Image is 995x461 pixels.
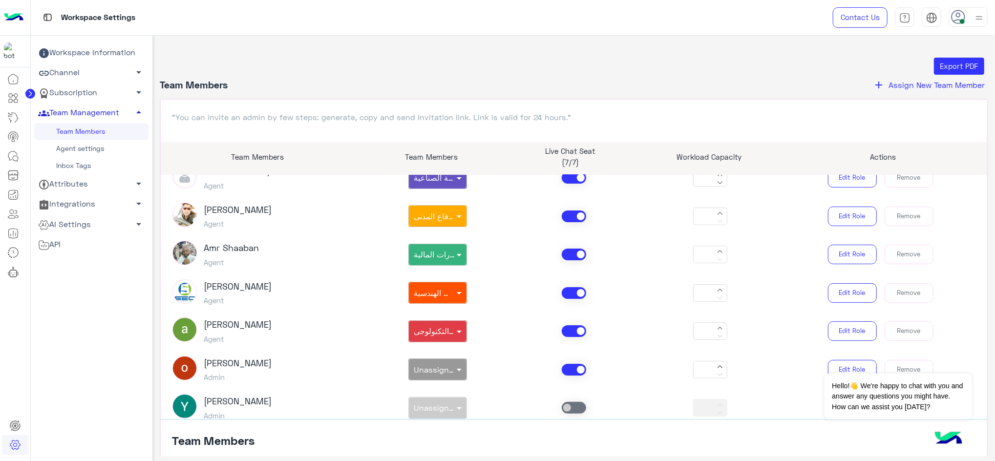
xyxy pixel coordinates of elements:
h5: Agent [204,335,272,343]
button: Remove [885,283,933,303]
button: Remove [885,321,933,341]
img: ACg8ocLAQ2RDOZWCU-cwGw3d5AC4tqYKxemZ4blupssMaCqhLny-Jte6jA=s96-c [172,241,197,265]
a: Workspace Information [34,43,148,63]
span: API [38,238,61,251]
span: arrow_drop_up [133,106,145,118]
span: Unassigned team [414,365,479,374]
img: tab [926,12,937,23]
p: Live Chat Seat [508,146,633,157]
h5: Agent [204,296,272,305]
a: Channel [34,63,148,83]
img: ACg8ocICVSlGC2Tm-VTIJnmy9fffVj-c4i8zXYHXPj2iEvEz7dMELd4H=s96-c [172,203,197,227]
h3: [PERSON_NAME] [204,319,272,330]
a: API [34,234,148,254]
span: Hello!👋 We're happy to chat with you and answer any questions you might have. How can we assist y... [825,374,972,419]
a: Integrations [34,194,148,214]
button: addAssign New Team Member [870,79,988,91]
h5: Admin [204,411,272,420]
i: add [873,79,885,91]
a: Team Members [34,123,148,140]
img: profile [973,12,985,24]
p: Team Members [369,151,493,163]
p: "You can invite an admin by few steps: generate, copy and send Invitation link. Link is valid for... [172,111,976,123]
button: Remove [885,207,933,226]
img: ACg8ocIEyhK0C3QLQ5gzl11UxQmsll6fvZkqmRyEpqfF9cw0IvjrFTE=s96-c [172,279,197,304]
h3: [PERSON_NAME] [204,396,272,407]
a: tab [895,7,914,28]
p: Workspace Settings [61,11,135,24]
span: Assign New Team Member [889,80,985,89]
p: Team Members [161,151,355,163]
p: (7/7) [508,157,633,168]
h3: [PERSON_NAME] [204,358,272,369]
img: Logo [4,7,23,28]
h3: [PERSON_NAME] [204,281,272,292]
span: قسم الخدمات الهندسية [414,288,489,297]
span: قسم السلامة والدفاع المدنى [414,211,507,221]
a: Team Management [34,103,148,123]
h4: Team Members [172,434,976,455]
button: Edit Role [828,245,877,264]
img: hulul-logo.png [931,422,966,456]
img: ACg8ocJa4uxbeb4vtjmesiwzDt6X5KbpYrRES2nuWIj_uHNbvVa9cA=s96-c [172,356,197,380]
span: arrow_drop_down [133,66,145,78]
img: ACg8ocIKfDBzrGu_6hJzNIbGhYdEBFfRL7jMKo5cJvO9jY8xfh2XXw=s96-c [172,394,197,419]
a: Agent settings [34,140,148,157]
img: tab [899,12,910,23]
p: Workload Capacity [647,151,772,163]
span: Export PDF [940,62,978,70]
button: Edit Role [828,283,877,303]
button: Edit Role [828,321,877,341]
img: tab [42,11,54,23]
img: 110260793960483 [4,42,21,60]
h5: Agent [204,181,272,190]
a: AI Settings [34,214,148,234]
a: Subscription [34,83,148,103]
span: arrow_drop_down [133,198,145,210]
h3: [PERSON_NAME] [204,205,272,215]
a: Inbox Tags [34,157,148,174]
h4: Team Members [160,79,228,91]
button: Export PDF [934,58,984,75]
a: Contact Us [833,7,888,28]
h5: Admin [204,373,272,381]
button: Remove [885,245,933,264]
h3: Amr Shaaban [204,243,259,253]
p: Actions [786,151,980,163]
span: arrow_drop_down [133,86,145,98]
button: Edit Role [828,168,877,188]
span: arrow_drop_down [133,178,145,189]
a: Attributes [34,174,148,194]
button: Edit Role [828,207,877,226]
h5: Agent [204,258,259,267]
span: arrow_drop_down [133,218,145,230]
img: defaultAdmin.png [172,164,197,189]
img: ACg8ocIk63MMVTrdbu9ABrb74nOn-u91GmJAi75pZQtWnOZGsQEV3w=s96-c [172,317,197,342]
h5: Agent [204,219,272,228]
button: Remove [885,168,933,188]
